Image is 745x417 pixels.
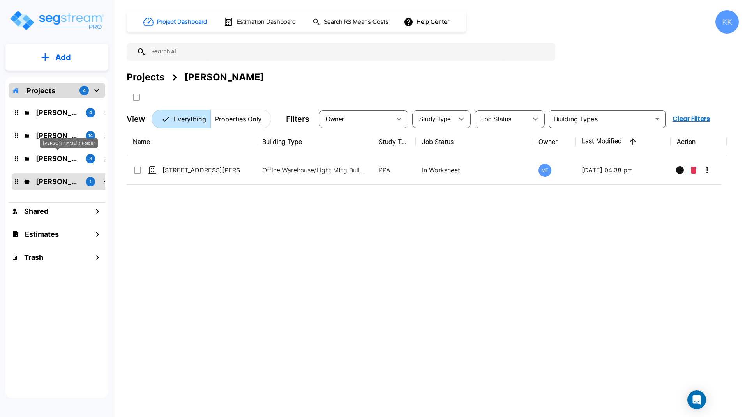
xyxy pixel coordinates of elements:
[237,18,296,27] h1: Estimation Dashboard
[36,153,79,164] p: Karina's Folder
[88,132,93,139] p: 14
[669,111,713,127] button: Clear Filters
[699,162,715,178] button: More-Options
[688,162,699,178] button: Delete
[672,162,688,178] button: Info
[551,114,650,124] input: Building Types
[582,165,664,175] p: [DATE] 04:38 pm
[25,229,59,240] h1: Estimates
[36,130,79,141] p: Kristina's Folder (Finalized Reports)
[309,14,393,30] button: Search RS Means Costs
[326,116,344,122] span: Owner
[152,110,211,128] button: Everything
[402,14,452,29] button: Help Center
[221,14,300,30] button: Estimation Dashboard
[174,114,206,124] p: Everything
[89,155,92,162] p: 3
[538,164,551,177] div: ME
[414,108,454,130] div: Select
[162,165,240,175] p: [STREET_ADDRESS][PERSON_NAME]
[422,165,526,175] p: In Worksheet
[320,108,391,130] div: Select
[652,114,663,124] button: Open
[576,128,671,156] th: Last Modified
[262,165,367,175] p: Office Warehouse/Light Mftg Building, Commercial Property Site
[157,18,207,27] h1: Project Dashboard
[324,18,388,27] h1: Search RS Means Costs
[184,70,264,84] div: [PERSON_NAME]
[379,165,410,175] p: PPA
[5,46,108,69] button: Add
[416,128,532,156] th: Job Status
[36,107,79,118] p: Jon's Folder
[83,87,86,94] p: 4
[24,206,48,216] h1: Shared
[26,85,55,96] p: Projects
[55,51,71,63] p: Add
[215,114,261,124] p: Properties Only
[715,10,739,34] div: KK
[146,43,551,61] input: Search All
[372,128,416,156] th: Study Type
[40,138,98,148] div: [PERSON_NAME]'s Folder
[24,252,43,263] h1: Trash
[210,110,271,128] button: Properties Only
[127,128,256,156] th: Name
[687,390,706,409] div: Open Intercom Messenger
[127,70,164,84] div: Projects
[129,89,144,105] button: SelectAll
[127,113,145,125] p: View
[256,128,372,156] th: Building Type
[89,109,92,116] p: 4
[140,13,211,30] button: Project Dashboard
[286,113,309,125] p: Filters
[90,178,92,185] p: 1
[476,108,528,130] div: Select
[532,128,576,156] th: Owner
[36,176,79,187] p: M.E. Folder
[9,9,104,32] img: Logo
[419,116,451,122] span: Study Type
[671,128,727,156] th: Action
[482,116,512,122] span: Job Status
[152,110,271,128] div: Platform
